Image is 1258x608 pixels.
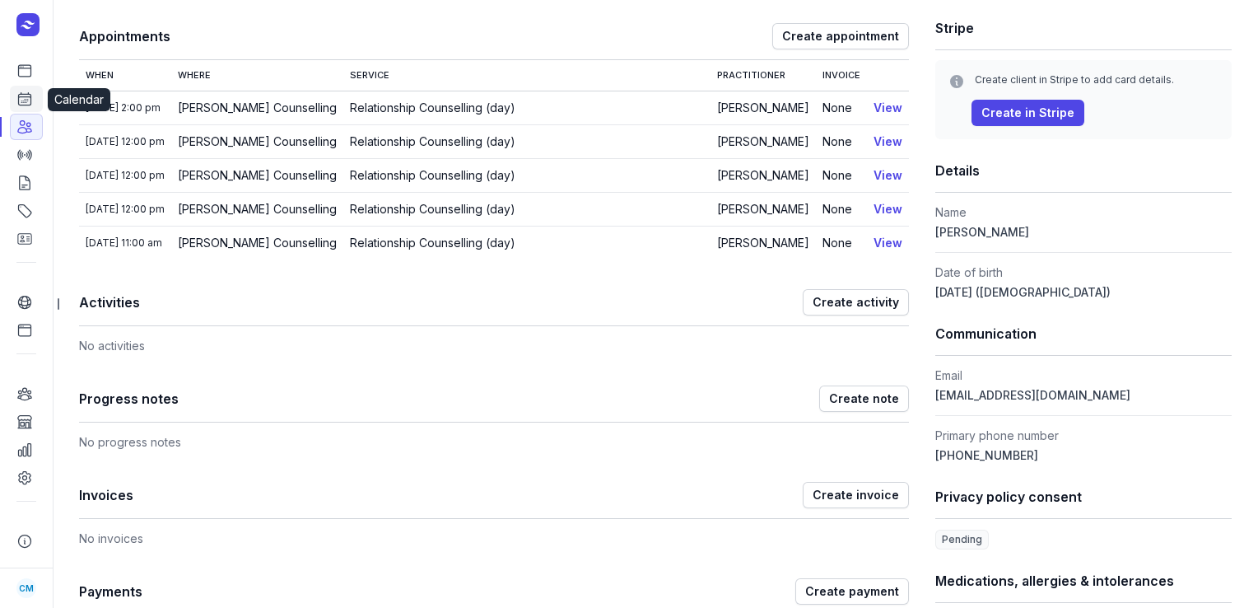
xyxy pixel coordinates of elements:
h1: Activities [79,291,803,314]
div: No activities [79,326,909,356]
div: No progress notes [79,423,909,452]
td: None [816,226,867,260]
h1: Privacy policy consent [935,485,1232,508]
dt: Name [935,203,1232,222]
span: [PHONE_NUMBER] [935,448,1038,462]
div: [DATE] 12:00 pm [86,203,165,216]
span: Create note [829,389,899,409]
td: Relationship Counselling (day) [343,124,711,158]
dt: Primary phone number [935,426,1232,446]
th: Invoice [816,60,867,91]
div: [DATE] 2:00 pm [86,101,165,115]
div: [DATE] 12:00 pm [86,169,165,182]
span: Create payment [805,582,899,601]
div: [DATE] 11:00 am [86,236,165,250]
a: View [874,101,902,115]
td: None [816,91,867,124]
span: [PERSON_NAME] [935,225,1029,239]
h1: Details [935,159,1232,182]
th: Service [343,60,711,91]
span: [DATE] ([DEMOGRAPHIC_DATA]) [935,285,1111,299]
button: Create in Stripe [971,100,1084,126]
a: View [874,134,902,148]
td: [PERSON_NAME] Counselling [171,226,343,260]
td: Relationship Counselling (day) [343,226,711,260]
td: [PERSON_NAME] [711,124,816,158]
h1: Appointments [79,25,772,48]
td: Relationship Counselling (day) [343,192,711,226]
a: View [874,202,902,216]
div: Calendar [48,88,110,111]
h1: Progress notes [79,387,819,410]
th: Practitioner [711,60,816,91]
th: When [79,60,171,91]
td: [PERSON_NAME] [711,192,816,226]
h1: Medications, allergies & intolerances [935,569,1232,592]
td: [PERSON_NAME] Counselling [171,158,343,192]
h1: Invoices [79,484,803,507]
div: No invoices [79,519,909,549]
dt: Email [935,366,1232,386]
span: Create in Stripe [981,103,1074,123]
h1: Payments [79,580,795,603]
span: Create invoice [813,485,899,505]
a: View [874,168,902,182]
span: CM [19,578,34,598]
th: Where [171,60,343,91]
span: Create appointment [782,26,899,46]
td: [PERSON_NAME] Counselling [171,124,343,158]
span: Create activity [813,292,899,312]
h1: Communication [935,322,1232,345]
td: None [816,158,867,192]
dt: Date of birth [935,263,1232,283]
td: [PERSON_NAME] [711,226,816,260]
td: [PERSON_NAME] Counselling [171,91,343,124]
span: [EMAIL_ADDRESS][DOMAIN_NAME] [935,388,1130,402]
span: Pending [935,530,989,550]
td: None [816,124,867,158]
td: Relationship Counselling (day) [343,91,711,124]
a: View [874,236,902,250]
div: [DATE] 12:00 pm [86,135,165,148]
td: [PERSON_NAME] [711,91,816,124]
div: Create client in Stripe to add card details. [975,73,1218,87]
h1: Stripe [935,16,1232,40]
td: None [816,192,867,226]
td: [PERSON_NAME] Counselling [171,192,343,226]
td: Relationship Counselling (day) [343,158,711,192]
td: [PERSON_NAME] [711,158,816,192]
